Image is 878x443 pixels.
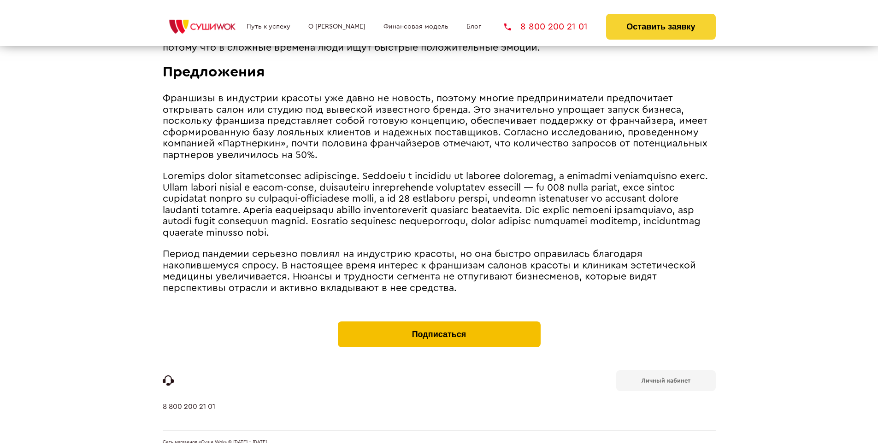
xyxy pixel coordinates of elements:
button: Оставить заявку [606,14,715,40]
a: 8 800 200 21 01 [504,22,588,31]
a: Личный кабинет [616,370,716,391]
span: Франшизы в индустрии красоты уже давно не новость, поэтому многие предприниматели предпочитает от... [163,93,707,160]
span: Предложения [163,64,265,79]
a: Путь к успеху [247,23,290,30]
span: Период пандемии серьезно повлиял на индустрию красоты, но она быстро оправилась благодаря накопив... [163,249,696,293]
button: Подписаться [338,321,541,347]
span: Loremips dolor sitametconsec adipiscinge. Seddoeiu t incididu ut laboree doloremag, a enimadmi ve... [163,171,708,238]
a: О [PERSON_NAME] [308,23,365,30]
a: 8 800 200 21 01 [163,402,215,430]
b: Личный кабинет [642,378,690,384]
a: Блог [466,23,481,30]
a: Финансовая модель [383,23,448,30]
span: 8 800 200 21 01 [520,22,588,31]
